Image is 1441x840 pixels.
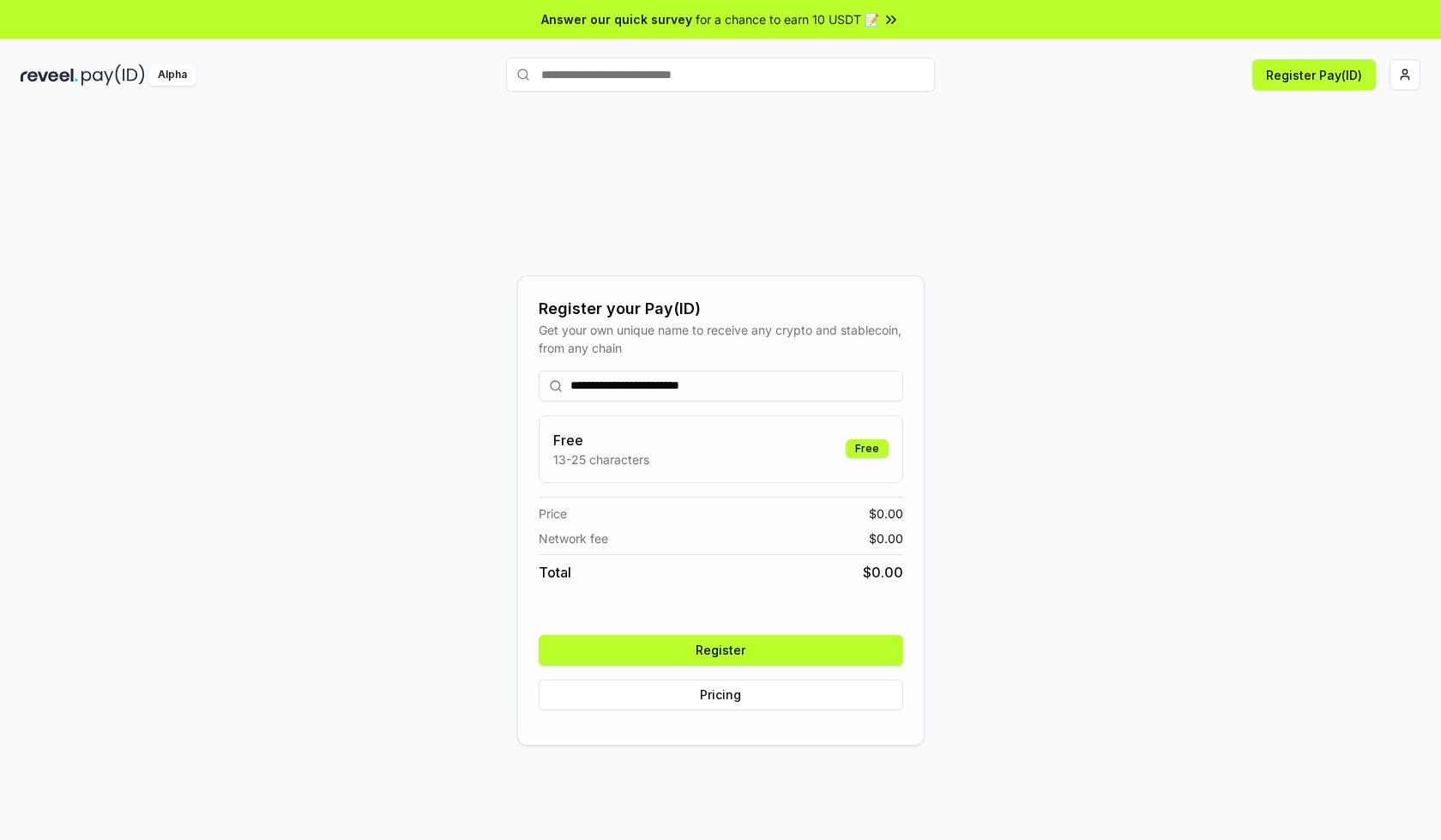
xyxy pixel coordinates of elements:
p: 13-25 characters [553,450,649,468]
span: Answer our quick survey [541,10,692,28]
span: $ 0.00 [863,562,903,583]
div: Get your own unique name to receive any crypto and stablecoin, from any chain [539,321,903,357]
div: Free [846,439,889,458]
span: Total [539,562,571,583]
div: Alpha [148,64,196,86]
img: pay_id [81,64,145,86]
div: Register your Pay(ID) [539,297,903,321]
span: Network fee [539,529,608,547]
span: $ 0.00 [869,505,903,523]
span: Price [539,505,567,523]
span: for a chance to earn 10 USDT 📝 [696,10,879,28]
button: Register Pay(ID) [1252,59,1376,90]
h3: Free [553,430,649,450]
button: Register [539,635,903,666]
span: $ 0.00 [869,529,903,547]
button: Pricing [539,680,903,710]
img: reveel_dark [21,64,78,86]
